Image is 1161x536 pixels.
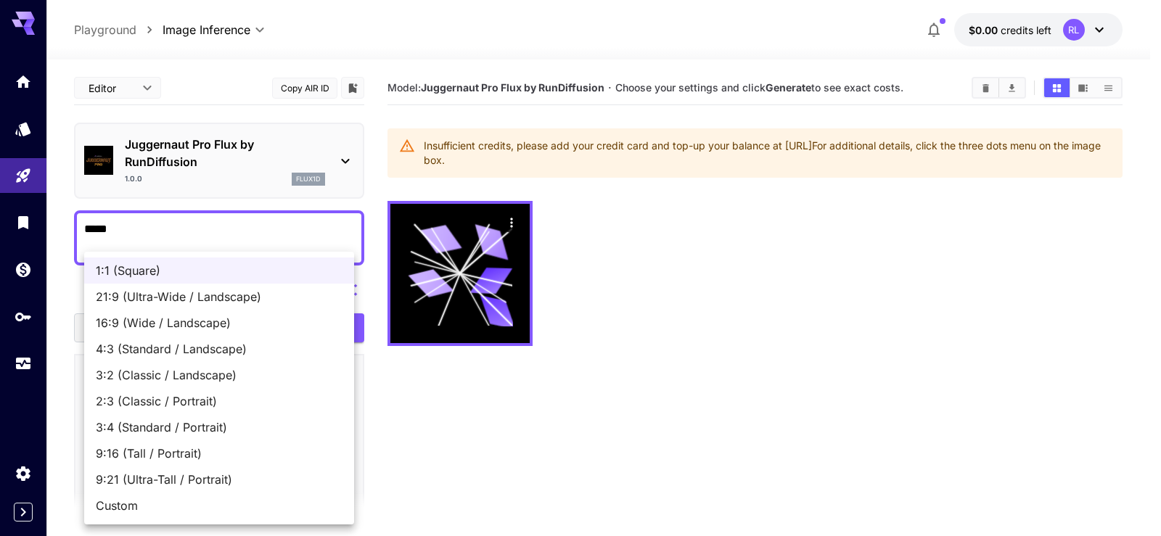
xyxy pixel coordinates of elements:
[96,262,342,279] span: 1:1 (Square)
[96,340,342,358] span: 4:3 (Standard / Landscape)
[96,366,342,384] span: 3:2 (Classic / Landscape)
[96,471,342,488] span: 9:21 (Ultra-Tall / Portrait)
[96,392,342,410] span: 2:3 (Classic / Portrait)
[96,445,342,462] span: 9:16 (Tall / Portrait)
[96,497,342,514] span: Custom
[96,288,342,305] span: 21:9 (Ultra-Wide / Landscape)
[96,419,342,436] span: 3:4 (Standard / Portrait)
[96,314,342,331] span: 16:9 (Wide / Landscape)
